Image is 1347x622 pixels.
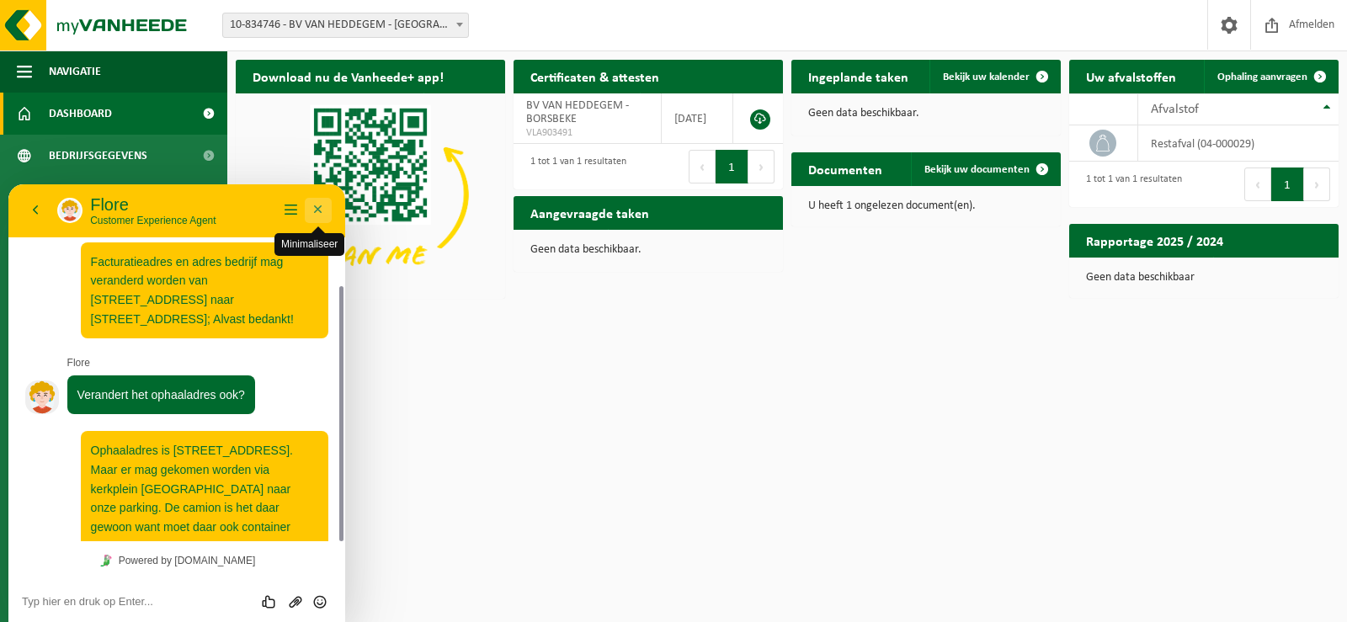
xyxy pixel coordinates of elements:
span: VLA903491 [526,126,648,140]
p: Geen data beschikbaar. [808,108,1044,120]
button: Next [1304,167,1330,201]
span: Ophaaladres is [STREET_ADDRESS]. Maar er mag gekomen worden via kerkplein [GEOGRAPHIC_DATA] naar ... [83,259,285,368]
img: Tawky_16x16.svg [92,370,104,382]
h2: Documenten [791,152,899,185]
h2: Ingeplande taken [791,60,925,93]
div: Group of buttons [249,409,323,426]
a: Bekijk uw documenten [911,152,1059,186]
div: Beoordeel deze chat [249,409,275,426]
button: Upload bestand [274,409,299,426]
img: Download de VHEPlus App [236,93,505,295]
h2: Uw afvalstoffen [1069,60,1193,93]
span: Bekijk uw documenten [924,164,1030,175]
td: restafval (04-000029) [1138,125,1339,162]
span: Dashboard [49,93,112,135]
button: 1 [1271,167,1304,201]
span: Afvalstof [1151,103,1199,116]
p: Geen data beschikbaar. [530,244,766,256]
button: Previous [1244,167,1271,201]
span: Ophaling aanvragen [1217,72,1307,82]
button: Emoji invoeren [299,409,323,426]
span: 10-834746 - BV VAN HEDDEGEM - BORSBEKE [223,13,468,37]
a: Ophaling aanvragen [1204,60,1337,93]
h2: Aangevraagde taken [514,196,666,229]
span: Bekijk uw kalender [943,72,1030,82]
span: Bedrijfsgegevens [49,135,147,177]
h2: Download nu de Vanheede+ app! [236,60,461,93]
button: Next [748,150,775,183]
button: 1 [716,150,748,183]
p: Flore [59,171,320,187]
a: Powered by [DOMAIN_NAME] [85,365,253,387]
h2: Rapportage 2025 / 2024 [1069,224,1240,257]
button: Previous [689,150,716,183]
div: 1 tot 1 van 1 resultaten [522,148,626,185]
p: U heeft 1 ongelezen document(en). [808,200,1044,212]
span: BV VAN HEDDEGEM - BORSBEKE [526,99,629,125]
span: Verandert het ophaaladres ook? [69,204,237,217]
span: Navigatie [49,51,101,93]
iframe: chat widget [8,184,345,622]
h2: Certificaten & attesten [514,60,676,93]
p: Geen data beschikbaar [1086,272,1322,284]
td: [DATE] [662,93,733,144]
span: Contactpersonen [49,177,146,219]
div: 1 tot 1 van 1 resultaten [1078,166,1182,203]
a: Bekijk rapportage [1213,257,1337,290]
img: Profielafbeelding agent [17,196,51,230]
span: 10-834746 - BV VAN HEDDEGEM - BORSBEKE [222,13,469,38]
a: Bekijk uw kalender [929,60,1059,93]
